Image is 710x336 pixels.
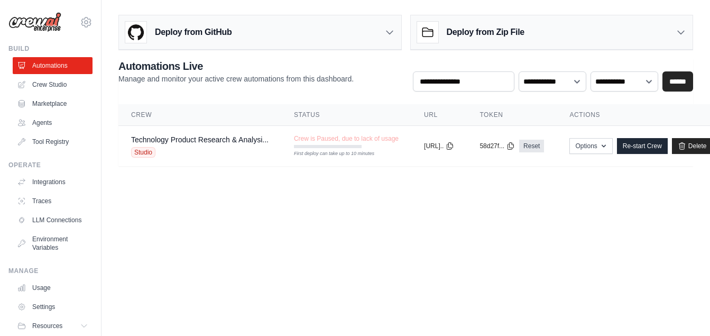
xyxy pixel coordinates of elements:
[118,59,354,74] h2: Automations Live
[13,114,93,131] a: Agents
[131,135,269,144] a: Technology Product Research & Analysi...
[13,174,93,190] a: Integrations
[13,212,93,229] a: LLM Connections
[13,279,93,296] a: Usage
[13,298,93,315] a: Settings
[294,150,362,158] div: First deploy can take up to 10 minutes
[13,317,93,334] button: Resources
[32,322,62,330] span: Resources
[131,147,155,158] span: Studio
[569,138,612,154] button: Options
[125,22,146,43] img: GitHub Logo
[8,161,93,169] div: Operate
[8,12,61,32] img: Logo
[118,74,354,84] p: Manage and monitor your active crew automations from this dashboard.
[294,134,399,143] span: Crew is Paused, due to lack of usage
[13,76,93,93] a: Crew Studio
[467,104,557,126] th: Token
[281,104,411,126] th: Status
[13,133,93,150] a: Tool Registry
[411,104,467,126] th: URL
[447,26,524,39] h3: Deploy from Zip File
[480,142,515,150] button: 58d27f...
[13,193,93,210] a: Traces
[155,26,232,39] h3: Deploy from GitHub
[519,140,544,152] a: Reset
[8,267,93,275] div: Manage
[617,138,668,154] a: Re-start Crew
[13,231,93,256] a: Environment Variables
[13,57,93,74] a: Automations
[118,104,281,126] th: Crew
[13,95,93,112] a: Marketplace
[8,44,93,53] div: Build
